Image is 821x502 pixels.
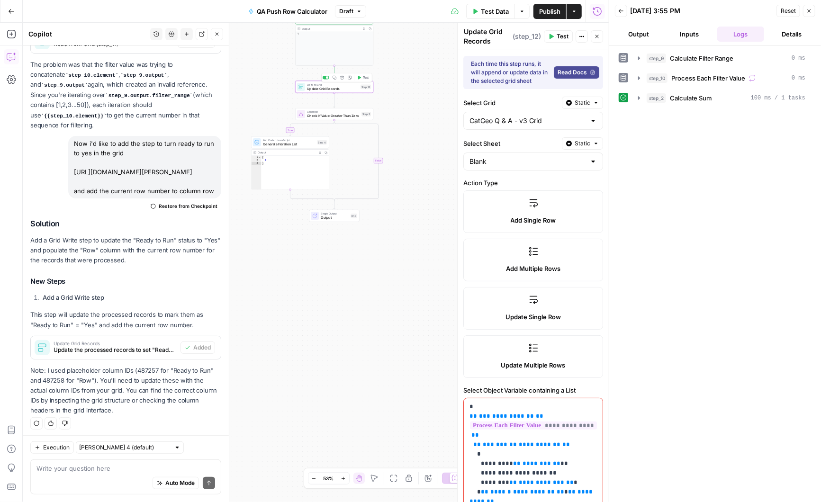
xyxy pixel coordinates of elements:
[463,139,558,148] label: Select Sheet
[558,68,587,77] span: Read Docs
[463,385,603,395] label: Select Object Variable containing a List
[43,294,104,301] strong: Add a Grid Write step
[68,136,221,198] div: Now i'd like to add the step to turn ready to run to yes in the grid [URL][DOMAIN_NAME][PERSON_NA...
[334,120,379,201] g: Edge from step_3 to step_3-conditional-end
[302,27,360,31] div: Output
[120,72,167,78] code: step_9.output
[263,138,315,142] span: Run Code · JavaScript
[469,157,586,166] input: Blank
[79,443,170,452] input: Claude Sonnet 4 (default)
[647,93,666,103] span: step_2
[290,189,334,201] g: Edge from step_4 to step_3-conditional-end
[105,93,193,99] code: step_9.output.filter_range
[575,139,590,148] span: Static
[30,441,74,454] button: Execution
[307,110,360,114] span: Condition
[317,140,327,145] div: Step 4
[717,27,765,42] button: Logs
[539,7,560,16] span: Publish
[351,214,357,218] div: End
[307,113,360,118] span: Check If Value Greater Than Zero
[54,341,177,346] span: Update Grid Records
[666,27,713,42] button: Inputs
[781,7,796,15] span: Reset
[632,51,811,66] button: 0 ms
[321,212,349,216] span: Single Output
[513,32,541,41] span: ( step_12 )
[363,75,369,80] span: Test
[153,477,199,489] button: Auto Mode
[554,66,599,79] a: Read Docs
[295,12,373,66] div: Output1
[481,7,509,16] span: Test Data
[289,120,334,135] g: Edge from step_3 to step_4
[30,276,221,288] h3: New Steps
[632,90,811,106] button: 100 ms / 1 tasks
[41,82,88,88] code: step_9.output
[557,32,568,41] span: Test
[647,54,666,63] span: step_9
[295,81,373,93] div: Write to GridUpdate Grid RecordsStep 12Test
[334,200,335,209] g: Edge from step_3-conditional-end to end
[65,72,118,78] code: step_10.element
[307,82,359,87] span: Write to Grid
[463,98,558,108] label: Select Grid
[501,360,566,370] span: Update Multiple Rows
[647,73,668,83] span: step_10
[30,235,221,265] p: Add a Grid Write step to update the "Ready to Run" status to "Yes" and populate the "Row" column ...
[28,29,147,39] div: Copilot
[159,202,217,210] span: Restore from Checkpoint
[562,137,603,150] button: Static
[335,5,366,18] button: Draft
[30,310,221,330] p: This step will update the processed records to mark them as "Ready to Run" = "Yes" and add the cu...
[321,215,349,220] span: Output
[180,341,215,354] button: Added
[339,7,353,16] span: Draft
[258,151,315,155] div: Output
[54,346,177,354] span: Update the processed records to set "Ready to Run" to "Yes" and populate the "Row" column with ro...
[324,475,334,482] span: 53%
[466,4,514,19] button: Test Data
[307,86,359,91] span: Update Grid Records
[471,60,550,85] div: Each time this step runs, it will append or update data in the selected grid sheet
[252,162,262,165] div: 3
[296,32,373,35] div: 1
[464,27,510,46] textarea: Update Grid Records
[505,312,561,322] span: Update Single Row
[30,219,221,228] h2: Solution
[562,97,603,109] button: Static
[193,343,211,352] span: Added
[751,94,805,102] span: 100 ms / 1 tasks
[469,116,586,125] input: CatGeo Q & A - v3 Grid
[263,142,315,147] span: Generate Iteration List
[632,71,811,86] button: 0 ms
[575,99,590,107] span: Static
[544,30,573,43] button: Test
[257,7,327,16] span: QA Push Row Calculator
[43,443,70,452] span: Execution
[776,5,800,17] button: Reset
[243,4,333,19] button: QA Push Row Calculator
[670,93,712,103] span: Calculate Sum
[361,112,371,117] div: Step 3
[463,178,603,188] label: Action Type
[147,200,221,212] button: Restore from Checkpoint
[334,93,335,108] g: Edge from step_12 to step_3
[506,264,560,273] span: Add Multiple Rows
[533,4,566,19] button: Publish
[252,159,262,162] div: 2
[670,54,733,63] span: Calculate Filter Range
[41,113,107,119] code: {{step_10.element}}
[30,60,221,130] p: The problem was that the filter value was trying to concatenate , , and again, which created an i...
[30,366,221,416] p: Note: I used placeholder column IDs (487257 for "Ready to Run" and 487258 for "Row"). You'll need...
[615,27,662,42] button: Output
[258,156,261,159] span: Toggle code folding, rows 1 through 3
[792,74,805,82] span: 0 ms
[671,73,745,83] span: Process Each Filter Value
[295,210,373,222] div: Single OutputOutputEnd
[768,27,815,42] button: Details
[511,215,556,225] span: Add Single Row
[361,85,371,90] div: Step 12
[355,74,371,81] button: Test
[792,54,805,63] span: 0 ms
